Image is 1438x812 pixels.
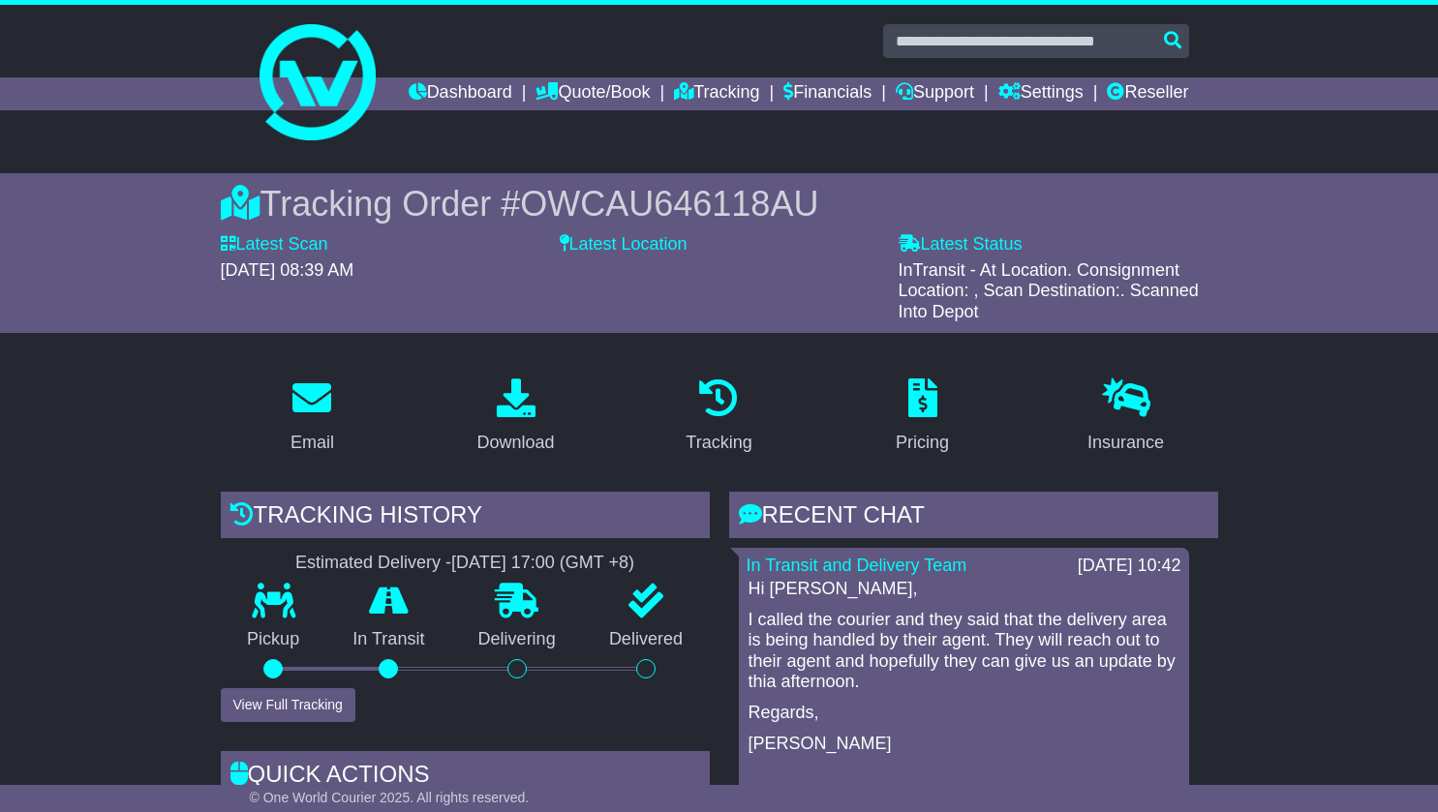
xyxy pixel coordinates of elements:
div: Pricing [896,430,949,456]
a: Settings [998,77,1084,110]
p: Delivering [451,629,582,650]
a: Tracking [674,77,759,110]
div: RECENT CHAT [729,492,1218,544]
div: Email [291,430,334,456]
a: Pricing [883,372,962,463]
span: OWCAU646118AU [520,184,818,224]
span: [DATE] 08:39 AM [221,260,354,280]
div: Estimated Delivery - [221,553,710,574]
button: View Full Tracking [221,688,355,722]
label: Latest Location [560,234,688,256]
a: Download [464,372,566,463]
a: In Transit and Delivery Team [747,556,967,575]
div: [DATE] 10:42 [1078,556,1181,577]
a: Dashboard [409,77,512,110]
a: Reseller [1107,77,1188,110]
div: Tracking [686,430,751,456]
div: Insurance [1087,430,1164,456]
p: Hi [PERSON_NAME], [749,579,1179,600]
div: [DATE] 17:00 (GMT +8) [451,553,634,574]
a: Financials [783,77,872,110]
div: Quick Actions [221,751,710,803]
a: Tracking [673,372,764,463]
label: Latest Status [899,234,1023,256]
div: Download [476,430,554,456]
p: Regards, [749,703,1179,724]
a: Insurance [1075,372,1177,463]
p: [PERSON_NAME] [749,734,1179,755]
a: Support [896,77,974,110]
p: I called the courier and they said that the delivery area is being handled by their agent. They w... [749,610,1179,693]
div: Tracking Order # [221,183,1218,225]
span: InTransit - At Location. Consignment Location: , Scan Destination:. Scanned Into Depot [899,260,1199,321]
span: © One World Courier 2025. All rights reserved. [250,790,530,805]
a: Quote/Book [535,77,650,110]
p: Pickup [221,629,326,650]
p: In Transit [326,629,451,650]
div: Tracking history [221,492,710,544]
label: Latest Scan [221,234,328,256]
p: Delivered [582,629,709,650]
a: Email [278,372,347,463]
